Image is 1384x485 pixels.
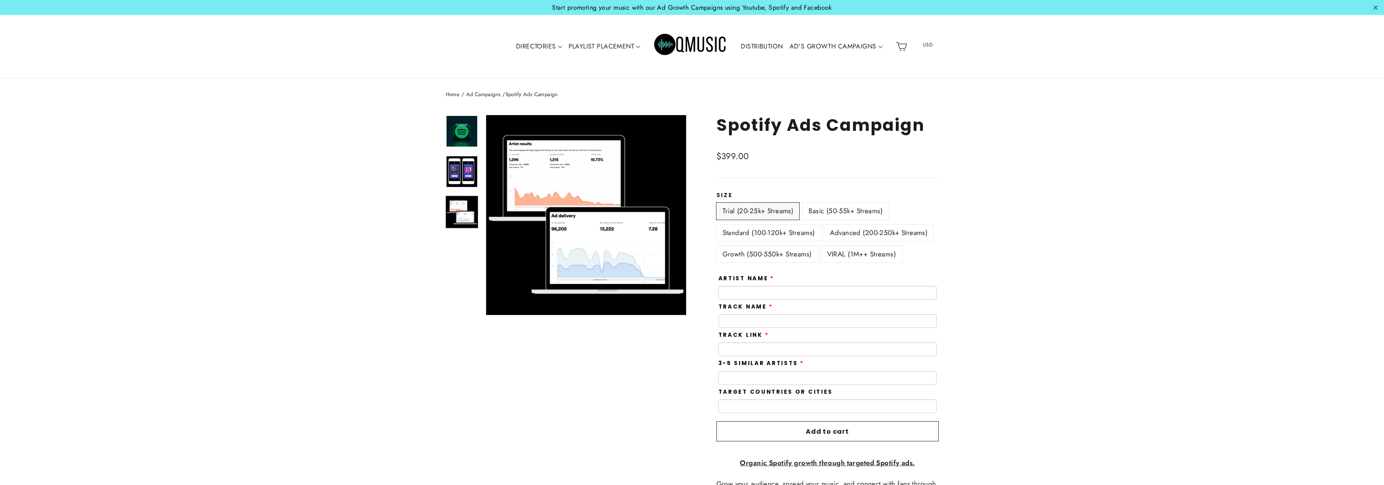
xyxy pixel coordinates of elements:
[718,332,769,338] label: Track Link
[806,427,849,436] span: Add to cart
[513,37,565,56] a: DIRECTORIES
[716,246,818,262] label: Growth (500-550k+ Streams)
[718,389,833,395] label: Target Countries or Cities
[716,421,939,441] button: Add to cart
[446,90,939,99] nav: breadcrumbs
[737,37,786,56] a: DISTRIBUTION
[565,37,644,56] a: PLAYLIST PLACEMENT
[718,360,804,367] label: 3-5 Similar Artists
[502,90,505,98] span: /
[716,115,939,135] h1: Spotify Ads Campaign
[489,23,893,70] div: Primary
[740,458,914,468] strong: Organic Spotify growth through targeted Spotify ads.
[446,90,460,98] a: Home
[912,39,943,51] span: USD
[447,116,477,147] img: Spotify Ads Campaign
[716,150,749,162] span: $399.00
[718,275,775,282] label: Artist Name
[654,28,727,65] img: Q Music Promotions
[821,246,902,262] label: VIRAL (1M++ Streams)
[803,203,889,219] label: Basic (50-55k+ Streams)
[466,90,501,98] a: Ad Campaigns
[824,225,933,241] label: Advanced (200-250k+ Streams)
[447,197,477,227] img: Spotify Ads Campaign
[716,192,939,199] label: Size
[461,90,464,98] span: /
[447,156,477,187] img: Spotify Ads Campaign
[786,37,886,56] a: AD'S GROWTH CAMPAIGNS
[716,225,821,241] label: Standard (100-120k+ Streams)
[716,203,800,219] label: Trial (20-25k+ Streams)
[718,304,773,310] label: Track Name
